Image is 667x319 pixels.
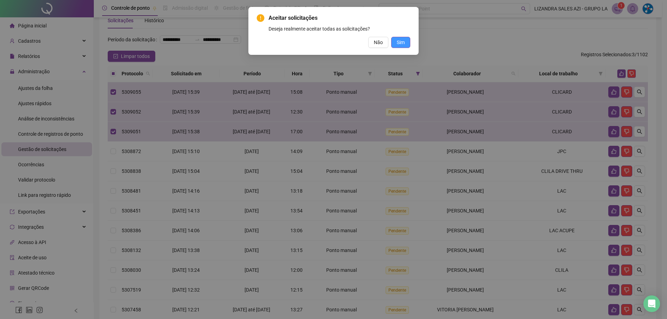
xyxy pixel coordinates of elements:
button: Sim [391,37,410,48]
span: Não [374,39,383,46]
span: Aceitar solicitações [269,14,410,22]
div: Deseja realmente aceitar todas as solicitações? [269,25,410,33]
button: Não [368,37,388,48]
div: Open Intercom Messenger [643,295,660,312]
span: Sim [397,39,405,46]
span: exclamation-circle [257,14,264,22]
